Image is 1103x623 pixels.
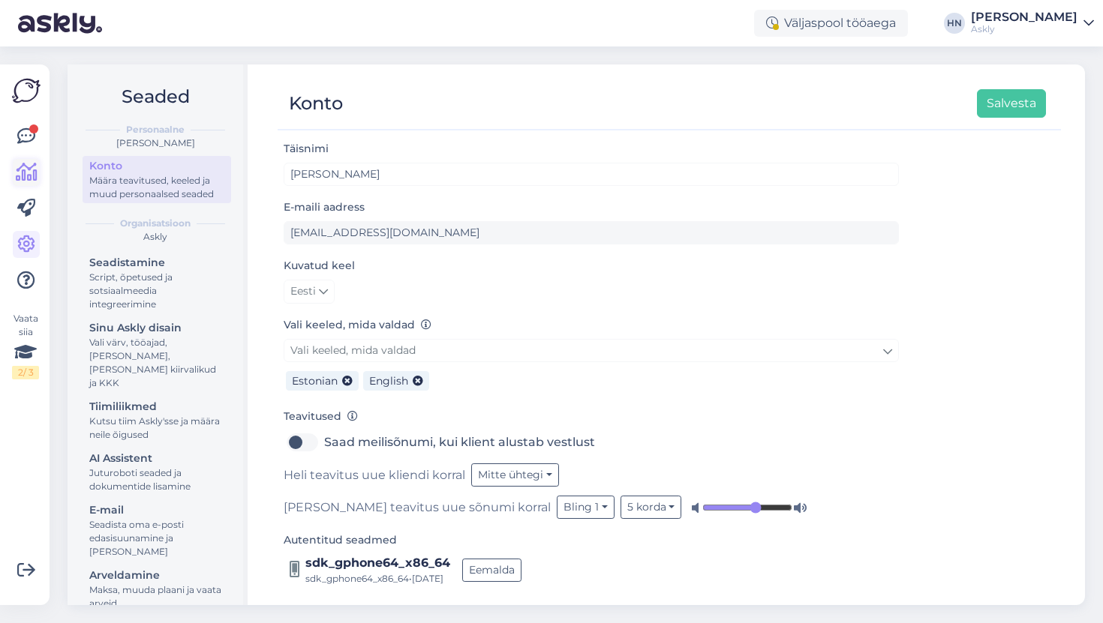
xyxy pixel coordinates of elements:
span: Estonian [292,374,338,388]
div: Arveldamine [89,568,224,583]
label: Vali keeled, mida valdad [284,317,431,333]
div: sdk_gphone64_x86_64 [305,554,450,572]
div: Konto [289,89,343,118]
div: Vaata siia [12,312,39,379]
div: Heli teavitus uue kliendi korral [284,463,899,487]
span: Eesti [290,283,316,300]
h2: Seaded [80,82,231,111]
div: 2 / 3 [12,366,39,379]
div: E-mail [89,502,224,518]
div: Maksa, muuda plaani ja vaata arveid [89,583,224,610]
a: Eesti [284,280,335,304]
input: Sisesta e-maili aadress [284,221,899,244]
a: SeadistamineScript, õpetused ja sotsiaalmeedia integreerimine [83,253,231,313]
label: Täisnimi [284,141,329,157]
button: Bling 1 [557,496,615,519]
div: Askly [80,230,231,244]
div: Script, õpetused ja sotsiaalmeedia integreerimine [89,271,224,311]
a: E-mailSeadista oma e-posti edasisuunamine ja [PERSON_NAME] [83,500,231,561]
div: Väljaspool tööaega [754,10,908,37]
label: Autentitud seadmed [284,532,397,548]
button: Salvesta [977,89,1046,118]
div: Sinu Askly disain [89,320,224,336]
div: [PERSON_NAME] teavitus uue sõnumi korral [284,496,899,519]
label: Kuvatud keel [284,258,355,274]
a: Vali keeled, mida valdad [284,339,899,362]
div: Juturoboti seaded ja dokumentide lisamine [89,466,224,493]
div: Askly [971,23,1077,35]
div: [PERSON_NAME] [971,11,1077,23]
span: English [369,374,408,388]
button: Eemalda [462,559,521,582]
div: HN [944,13,965,34]
div: Määra teavitused, keeled ja muud personaalsed seaded [89,174,224,201]
div: [PERSON_NAME] [80,136,231,150]
label: Teavitused [284,409,358,424]
div: AI Assistent [89,451,224,466]
a: Sinu Askly disainVali värv, tööajad, [PERSON_NAME], [PERSON_NAME] kiirvalikud ja KKK [83,318,231,392]
a: AI AssistentJuturoboti seaded ja dokumentide lisamine [83,448,231,496]
div: Konto [89,158,224,174]
div: sdk_gphone64_x86_64 • [DATE] [305,572,450,586]
div: Seadistamine [89,255,224,271]
button: Mitte ühtegi [471,463,559,487]
b: Organisatsioon [120,217,191,230]
b: Personaalne [126,123,185,136]
div: Kutsu tiim Askly'sse ja määra neile õigused [89,415,224,442]
div: Vali värv, tööajad, [PERSON_NAME], [PERSON_NAME] kiirvalikud ja KKK [89,336,224,390]
a: [PERSON_NAME]Askly [971,11,1094,35]
a: TiimiliikmedKutsu tiim Askly'sse ja määra neile õigused [83,397,231,444]
a: ArveldamineMaksa, muuda plaani ja vaata arveid [83,565,231,613]
div: Tiimiliikmed [89,399,224,415]
img: Askly Logo [12,76,41,105]
a: KontoMäära teavitused, keeled ja muud personaalsed seaded [83,156,231,203]
label: Saad meilisõnumi, kui klient alustab vestlust [324,430,595,454]
div: Seadista oma e-posti edasisuunamine ja [PERSON_NAME] [89,518,224,559]
input: Sisesta nimi [284,163,899,186]
label: E-maili aadress [284,199,365,215]
button: 5 korda [621,496,682,519]
span: Vali keeled, mida valdad [290,343,416,357]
